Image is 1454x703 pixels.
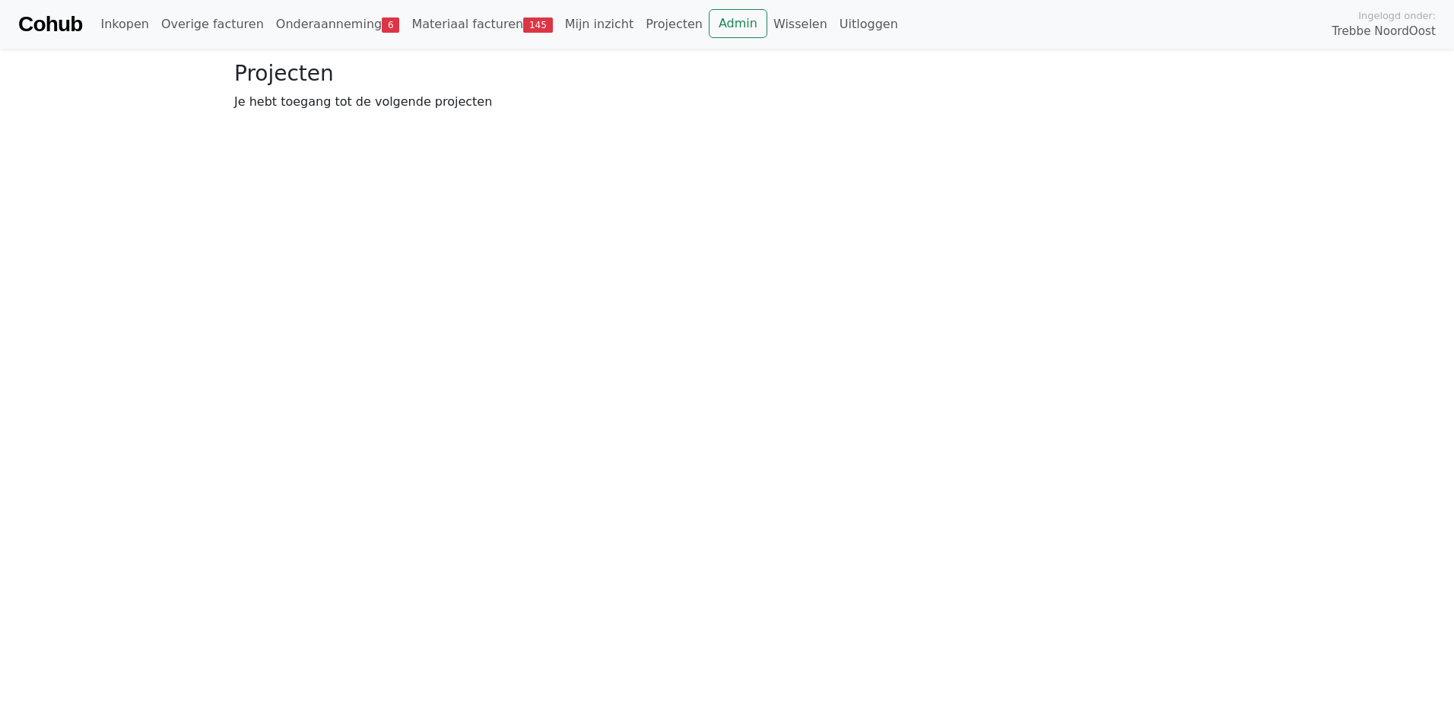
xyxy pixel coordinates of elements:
[234,61,1220,87] h3: Projecten
[640,9,709,40] a: Projecten
[94,9,154,40] a: Inkopen
[382,17,399,33] span: 6
[767,9,833,40] a: Wisselen
[18,6,82,43] a: Cohub
[155,9,270,40] a: Overige facturen
[709,9,767,38] a: Admin
[523,17,553,33] span: 145
[1358,8,1436,23] span: Ingelogd onder:
[405,9,558,40] a: Materiaal facturen145
[234,93,1220,111] p: Je hebt toegang tot de volgende projecten
[559,9,640,40] a: Mijn inzicht
[270,9,406,40] a: Onderaanneming6
[833,9,904,40] a: Uitloggen
[1332,23,1436,40] span: Trebbe NoordOost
